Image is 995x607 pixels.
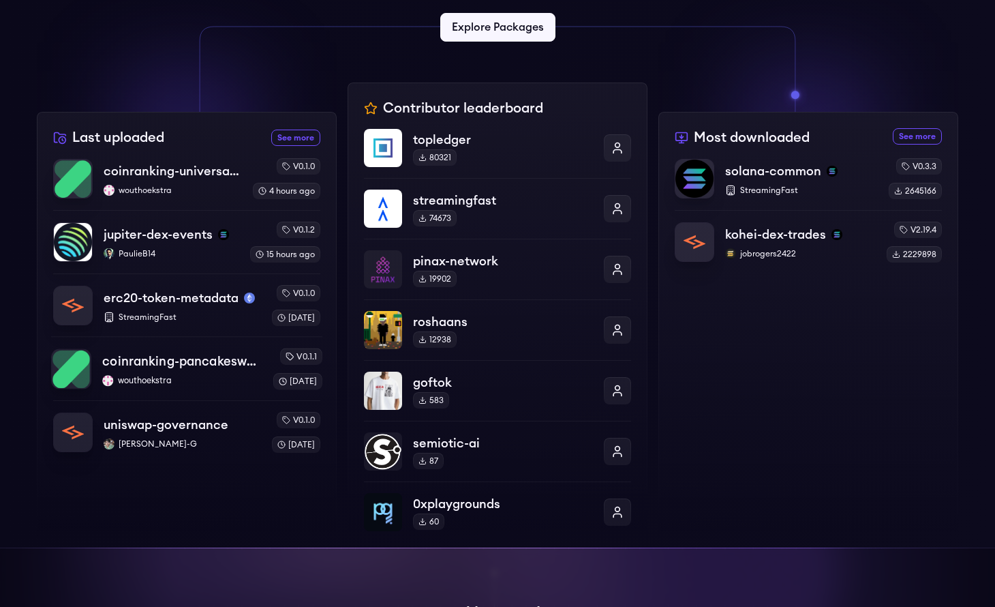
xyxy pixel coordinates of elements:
[54,413,92,451] img: uniswap-governance
[364,250,402,288] img: pinax-network
[53,210,320,273] a: jupiter-dex-eventsjupiter-dex-eventssolanaPaulieB14PaulieB14v0.1.215 hours ago
[277,285,320,301] div: v0.1.0
[104,312,261,323] p: StreamingFast
[893,128,942,145] a: See more most downloaded packages
[104,225,213,244] p: jupiter-dex-events
[104,439,114,449] img: Aaditya-G
[364,360,631,421] a: goftokgoftok583
[364,239,631,299] a: pinax-networkpinax-network19902
[725,248,736,259] img: jobrogers2422
[53,158,320,210] a: coinranking-universal-dexcoinranking-universal-dexwouthoekstrawouthoekstrav0.1.04 hours ago
[102,352,262,371] p: coinranking-pancakeswap-v3-forks
[277,222,320,238] div: v0.1.2
[273,373,322,389] div: [DATE]
[253,183,320,199] div: 4 hours ago
[413,271,457,287] div: 19902
[104,185,114,196] img: wouthoekstra
[53,273,320,337] a: erc20-token-metadataerc20-token-metadatamainnetStreamingFastv0.1.0[DATE]
[104,415,228,434] p: uniswap-governance
[364,311,402,349] img: roshaans
[831,229,842,240] img: solana
[440,13,555,42] a: Explore Packages
[896,158,942,175] div: v0.3.3
[413,373,593,392] p: goftok
[280,349,322,365] div: v0.1.1
[272,436,320,453] div: [DATE]
[725,225,826,244] p: kohei-dex-trades
[413,514,444,530] div: 60
[413,149,457,166] div: 80321
[364,421,631,482] a: semiotic-aisemiotic-ai87
[725,162,821,181] p: solana-common
[675,210,942,263] a: kohei-dex-tradeskohei-dex-tradessolanajobrogers2422jobrogers2422v2.19.42229898
[53,400,320,453] a: uniswap-governanceuniswap-governanceAaditya-G[PERSON_NAME]-Gv0.1.0[DATE]
[413,252,593,271] p: pinax-network
[364,372,402,410] img: goftok
[104,185,242,196] p: wouthoekstra
[725,185,878,196] p: StreamingFast
[104,439,261,449] p: [PERSON_NAME]-G
[51,336,322,400] a: coinranking-pancakeswap-v3-forkscoinranking-pancakeswap-v3-forkswouthoekstrawouthoekstrav0.1.1[DATE]
[54,286,92,325] img: erc20-token-metadata
[413,392,449,409] div: 583
[413,453,444,469] div: 87
[364,129,402,167] img: topledger
[364,129,631,178] a: topledgertopledger80321
[102,375,262,386] p: wouthoekstra
[364,178,631,239] a: streamingfaststreamingfast74673
[887,246,942,263] div: 2229898
[277,412,320,428] div: v0.1.0
[244,293,255,303] img: mainnet
[52,350,91,389] img: coinranking-pancakeswap-v3-forks
[102,375,113,386] img: wouthoekstra
[104,248,114,259] img: PaulieB14
[675,158,942,210] a: solana-commonsolana-commonsolanaStreamingFastv0.3.32645166
[827,166,838,177] img: solana
[272,310,320,326] div: [DATE]
[104,162,242,181] p: coinranking-universal-dex
[364,299,631,360] a: roshaansroshaans12938
[271,130,320,146] a: See more recently uploaded packages
[894,222,942,238] div: v2.19.4
[725,248,876,259] p: jobrogers2422
[54,223,92,261] img: jupiter-dex-events
[413,494,593,514] p: 0xplaygrounds
[104,288,239,308] p: erc20-token-metadata
[413,191,593,210] p: streamingfast
[54,160,92,198] img: coinranking-universal-dex
[104,248,239,259] p: PaulieB14
[889,183,942,199] div: 2645166
[413,312,593,331] p: roshaans
[413,331,457,348] div: 12938
[364,190,402,228] img: streamingfast
[364,482,631,531] a: 0xplaygrounds0xplaygrounds60
[413,210,457,226] div: 74673
[364,432,402,471] img: semiotic-ai
[675,160,714,198] img: solana-common
[364,493,402,531] img: 0xplaygrounds
[277,158,320,175] div: v0.1.0
[413,130,593,149] p: topledger
[218,229,229,240] img: solana
[413,434,593,453] p: semiotic-ai
[250,246,320,263] div: 15 hours ago
[675,223,714,261] img: kohei-dex-trades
